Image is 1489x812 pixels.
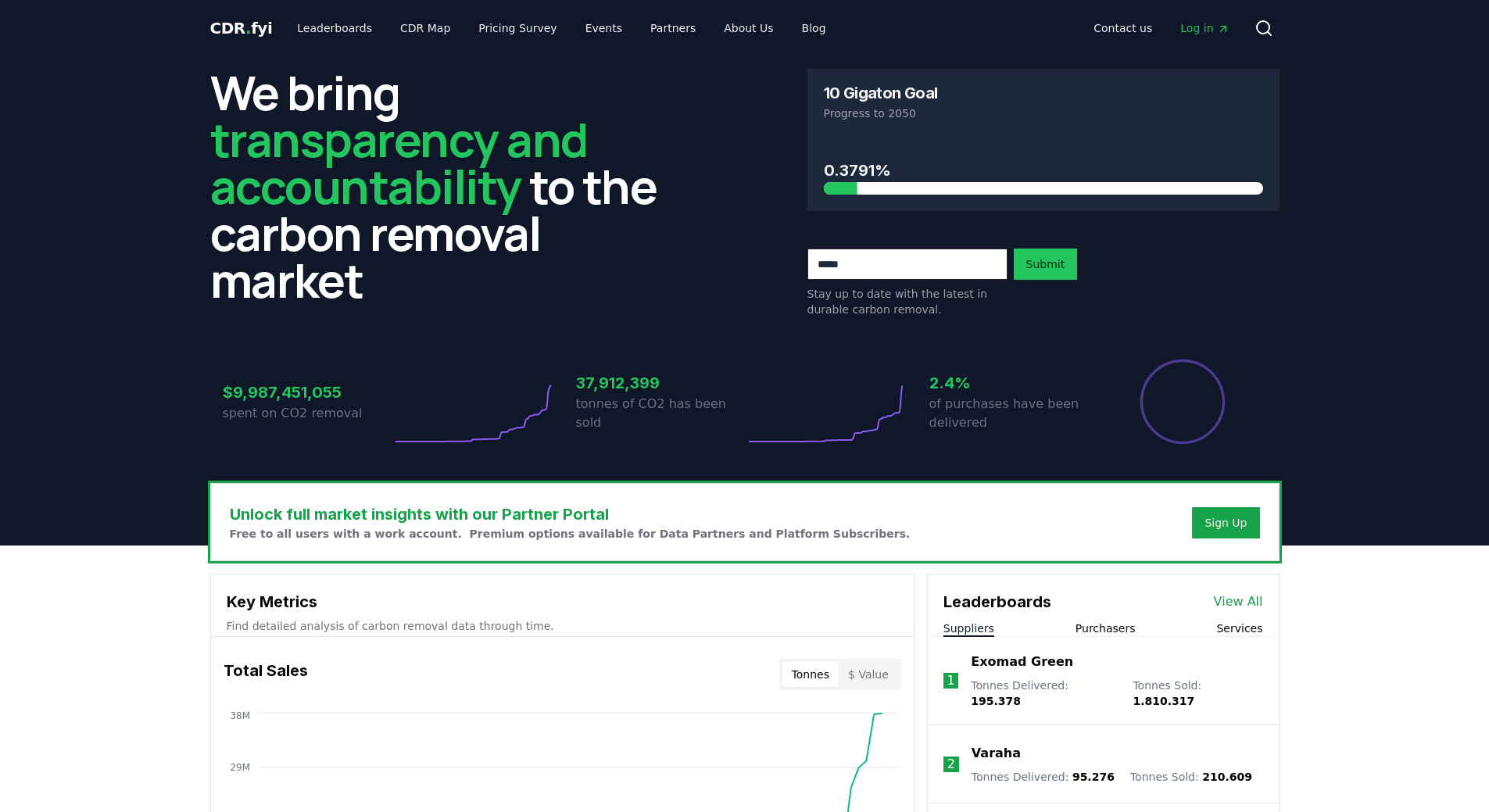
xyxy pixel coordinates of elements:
[1130,769,1252,785] p: Tonnes Sold :
[972,769,1115,785] p: Tonnes Delivered :
[1081,14,1241,42] nav: Main
[1133,678,1262,709] p: Tonnes Sold :
[929,395,1098,432] p: of purchases have been delivered
[824,106,1263,121] p: Progress to 2050
[971,678,1117,709] p: Tonnes Delivered :
[210,69,682,303] h2: We bring to the carbon removal market
[1076,621,1136,636] button: Purchasers
[943,590,1051,613] h3: Leaderboards
[210,17,273,39] a: CDR.fyi
[230,503,911,526] h3: Unlock full market insights with our Partner Portal
[1216,621,1262,636] button: Services
[576,371,745,395] h3: 37,912,399
[1014,249,1078,280] button: Submit
[245,19,251,38] span: .
[224,659,308,690] h3: Total Sales
[1192,507,1259,538] button: Sign Up
[466,14,569,42] a: Pricing Survey
[824,85,938,101] h3: 10 Gigaton Goal
[824,159,1263,182] h3: 0.3791%
[947,671,954,690] p: 1
[223,404,392,423] p: spent on CO2 removal
[230,762,250,773] tspan: 29M
[1204,515,1247,531] a: Sign Up
[1133,695,1194,707] span: 1.810.317
[947,755,955,774] p: 2
[227,618,898,634] p: Find detailed analysis of carbon removal data through time.
[230,526,911,542] p: Free to all users with a work account. Premium options available for Data Partners and Platform S...
[929,371,1098,395] h3: 2.4%
[230,710,250,721] tspan: 38M
[223,381,392,404] h3: $9,987,451,055
[638,14,708,42] a: Partners
[210,19,273,38] span: CDR fyi
[1202,771,1252,783] span: 210.609
[285,14,385,42] a: Leaderboards
[807,286,1008,317] p: Stay up to date with the latest in durable carbon removal.
[1180,20,1229,36] span: Log in
[227,590,898,613] h3: Key Metrics
[1214,592,1263,611] a: View All
[839,662,898,687] button: $ Value
[285,14,838,42] nav: Main
[573,14,635,42] a: Events
[1081,14,1165,42] a: Contact us
[782,662,839,687] button: Tonnes
[789,14,839,42] a: Blog
[971,653,1073,671] a: Exomad Green
[971,695,1021,707] span: 195.378
[972,744,1021,763] a: Varaha
[1168,14,1241,42] a: Log in
[576,395,745,432] p: tonnes of CO2 has been sold
[1072,771,1115,783] span: 95.276
[943,621,994,636] button: Suppliers
[711,14,786,42] a: About Us
[388,14,463,42] a: CDR Map
[210,107,588,218] span: transparency and accountability
[1139,358,1226,445] div: Percentage of sales delivered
